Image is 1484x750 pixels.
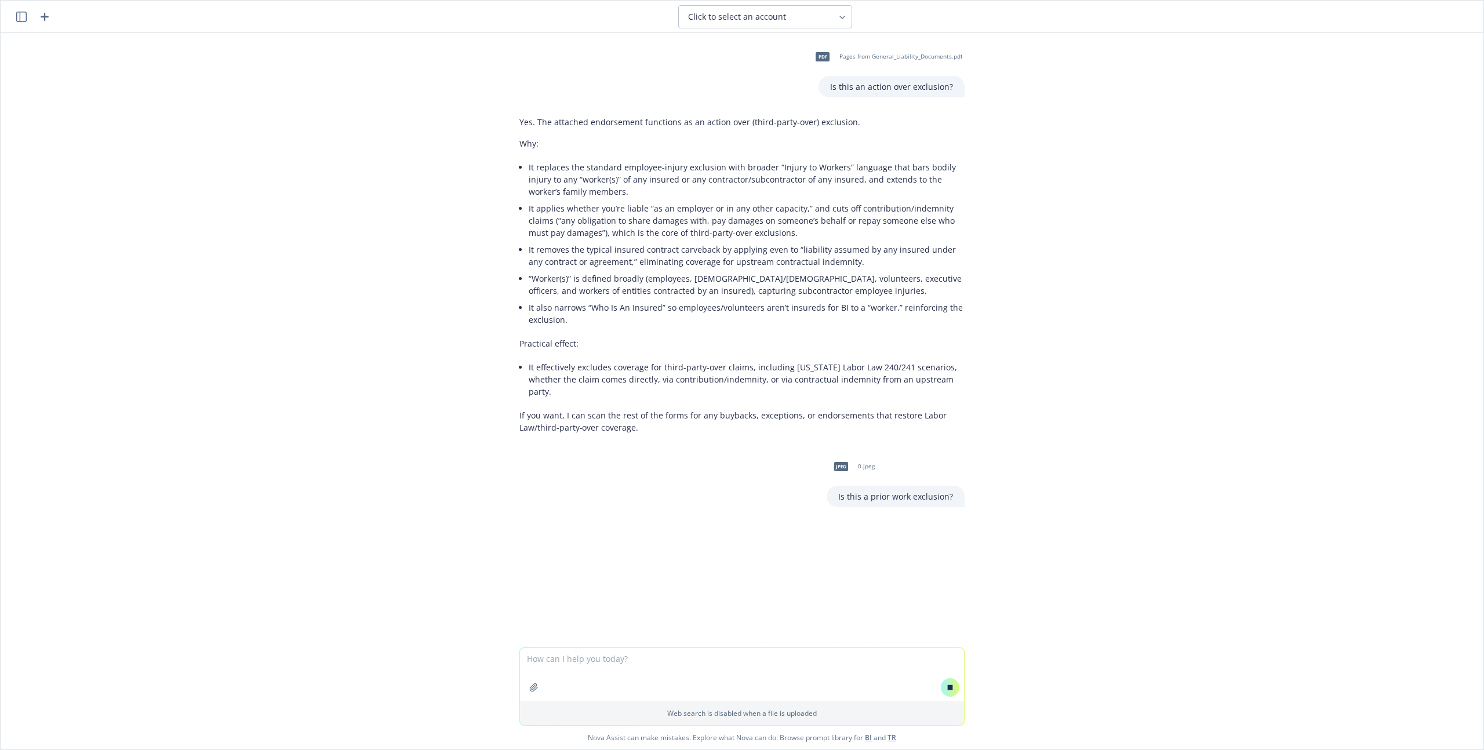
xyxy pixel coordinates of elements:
li: It effectively excludes coverage for third-party-over claims, including [US_STATE] Labor Law 240/... [529,359,965,400]
span: pdf [816,52,830,61]
div: pdfPages from General_Liability_Documents.pdf [808,42,965,71]
span: Pages from General_Liability_Documents.pdf [839,53,962,60]
button: Click to select an account [678,5,852,28]
li: “Worker(s)” is defined broadly (employees, [DEMOGRAPHIC_DATA]/[DEMOGRAPHIC_DATA], volunteers, exe... [529,270,965,299]
span: jpeg [834,462,848,471]
p: If you want, I can scan the rest of the forms for any buybacks, exceptions, or endorsements that ... [519,409,965,434]
p: Is this a prior work exclusion? [838,490,953,503]
li: It applies whether you’re liable “as an employer or in any other capacity,” and cuts off contribu... [529,200,965,241]
a: TR [888,733,896,742]
li: It removes the typical insured contract carveback by applying even to “liability assumed by any i... [529,241,965,270]
span: Click to select an account [688,11,786,23]
div: jpeg0.jpeg [827,452,877,481]
p: Web search is disabled when a file is uploaded [527,708,957,718]
p: Is this an action over exclusion? [830,81,953,93]
p: Why: [519,137,965,150]
a: BI [865,733,872,742]
span: 0.jpeg [858,463,875,470]
li: It also narrows “Who Is An Insured” so employees/volunteers aren’t insureds for BI to a “worker,”... [529,299,965,328]
span: Nova Assist can make mistakes. Explore what Nova can do: Browse prompt library for and [5,726,1479,749]
p: Practical effect: [519,337,965,349]
p: Yes. The attached endorsement functions as an action over (third-party-over) exclusion. [519,116,965,128]
li: It replaces the standard employee-injury exclusion with broader “Injury to Workers” language that... [529,159,965,200]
